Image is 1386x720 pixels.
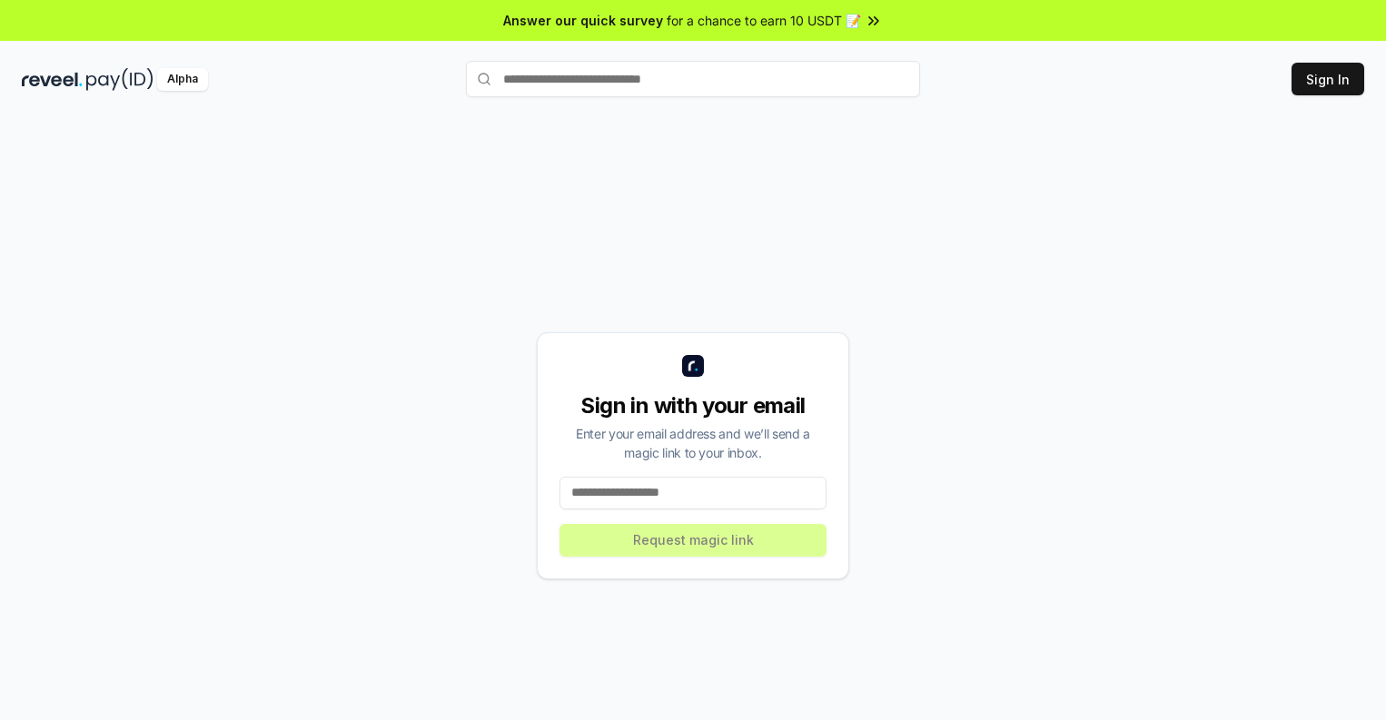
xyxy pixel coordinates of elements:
[559,424,827,462] div: Enter your email address and we’ll send a magic link to your inbox.
[86,68,153,91] img: pay_id
[667,11,861,30] span: for a chance to earn 10 USDT 📝
[157,68,208,91] div: Alpha
[682,355,704,377] img: logo_small
[22,68,83,91] img: reveel_dark
[503,11,663,30] span: Answer our quick survey
[1292,63,1364,95] button: Sign In
[559,391,827,420] div: Sign in with your email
